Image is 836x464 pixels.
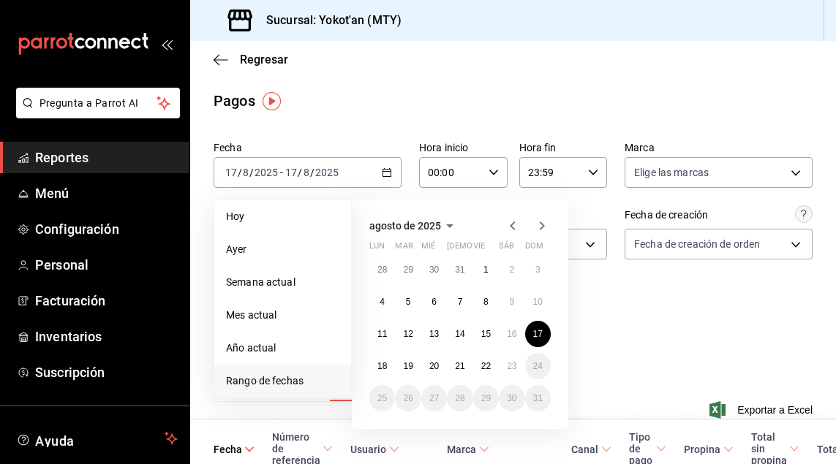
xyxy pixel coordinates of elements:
button: Regresar [214,53,288,66]
abbr: 8 de agosto de 2025 [483,297,489,307]
button: Exportar a Excel [712,401,813,419]
span: Hoy [226,209,339,224]
abbr: 27 de agosto de 2025 [429,393,439,403]
button: 22 de agosto de 2025 [473,353,499,379]
span: Reportes [35,148,178,167]
abbr: 18 de agosto de 2025 [377,361,387,371]
label: Fecha [214,142,402,153]
button: 3 de agosto de 2025 [525,256,551,283]
span: / [298,167,302,178]
span: Fecha [214,444,255,455]
abbr: 29 de julio de 2025 [403,265,413,275]
abbr: 7 de agosto de 2025 [458,297,463,307]
abbr: 31 de julio de 2025 [455,265,464,275]
abbr: 29 de agosto de 2025 [481,393,491,403]
abbr: miércoles [421,241,435,256]
abbr: 28 de julio de 2025 [377,265,387,275]
abbr: 20 de agosto de 2025 [429,361,439,371]
abbr: 3 de agosto de 2025 [535,265,541,275]
abbr: 17 de agosto de 2025 [533,329,543,339]
abbr: viernes [473,241,485,256]
span: Ayer [226,242,339,257]
span: Ayuda [35,430,159,447]
span: Pregunta a Parrot AI [39,96,157,111]
input: -- [285,167,298,178]
span: Suscripción [35,362,178,382]
input: ---- [254,167,279,178]
span: Canal [571,444,611,455]
input: -- [242,167,249,178]
span: / [249,167,254,178]
button: 7 de agosto de 2025 [447,289,472,315]
abbr: 10 de agosto de 2025 [533,297,543,307]
button: 31 de agosto de 2025 [525,385,551,411]
button: 19 de agosto de 2025 [395,353,421,379]
button: 6 de agosto de 2025 [421,289,447,315]
button: 26 de agosto de 2025 [395,385,421,411]
button: 4 de agosto de 2025 [369,289,395,315]
button: 30 de agosto de 2025 [499,385,524,411]
abbr: 25 de agosto de 2025 [377,393,387,403]
button: 13 de agosto de 2025 [421,321,447,347]
input: ---- [315,167,339,178]
span: / [310,167,315,178]
abbr: 31 de agosto de 2025 [533,393,543,403]
abbr: 9 de agosto de 2025 [509,297,514,307]
abbr: 13 de agosto de 2025 [429,329,439,339]
input: -- [303,167,310,178]
button: 11 de agosto de 2025 [369,321,395,347]
abbr: martes [395,241,413,256]
span: - [280,167,283,178]
abbr: 4 de agosto de 2025 [380,297,385,307]
span: Mes actual [226,308,339,323]
span: Menú [35,183,178,203]
button: open_drawer_menu [161,38,173,50]
label: Marca [625,142,813,153]
button: 29 de julio de 2025 [395,256,421,283]
a: Pregunta a Parrot AI [10,106,180,121]
abbr: 19 de agosto de 2025 [403,361,413,371]
abbr: 12 de agosto de 2025 [403,329,413,339]
button: 23 de agosto de 2025 [499,353,524,379]
span: Usuario [350,444,399,455]
abbr: 24 de agosto de 2025 [533,361,543,371]
input: -- [225,167,238,178]
abbr: 23 de agosto de 2025 [507,361,516,371]
span: Inventarios [35,327,178,346]
abbr: domingo [525,241,543,256]
abbr: 15 de agosto de 2025 [481,329,491,339]
abbr: lunes [369,241,385,256]
abbr: 16 de agosto de 2025 [507,329,516,339]
button: 28 de julio de 2025 [369,256,395,283]
button: 24 de agosto de 2025 [525,353,551,379]
span: Personal [35,255,178,275]
h3: Sucursal: Yokot'an (MTY) [255,12,402,29]
button: 2 de agosto de 2025 [499,256,524,283]
abbr: 11 de agosto de 2025 [377,329,387,339]
abbr: 22 de agosto de 2025 [481,361,491,371]
span: / [238,167,242,178]
abbr: sábado [499,241,514,256]
span: Semana actual [226,275,339,290]
button: 29 de agosto de 2025 [473,385,499,411]
button: 14 de agosto de 2025 [447,321,472,347]
button: 5 de agosto de 2025 [395,289,421,315]
button: 27 de agosto de 2025 [421,385,447,411]
abbr: 5 de agosto de 2025 [406,297,411,307]
button: 9 de agosto de 2025 [499,289,524,315]
button: 20 de agosto de 2025 [421,353,447,379]
abbr: 1 de agosto de 2025 [483,265,489,275]
button: 12 de agosto de 2025 [395,321,421,347]
span: Marca [447,444,489,455]
button: 15 de agosto de 2025 [473,321,499,347]
label: Hora inicio [419,142,508,153]
abbr: 14 de agosto de 2025 [455,329,464,339]
abbr: 21 de agosto de 2025 [455,361,464,371]
span: Configuración [35,219,178,239]
button: 16 de agosto de 2025 [499,321,524,347]
div: Fecha de creación [625,208,708,223]
button: 31 de julio de 2025 [447,256,472,283]
button: 25 de agosto de 2025 [369,385,395,411]
button: 17 de agosto de 2025 [525,321,551,347]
